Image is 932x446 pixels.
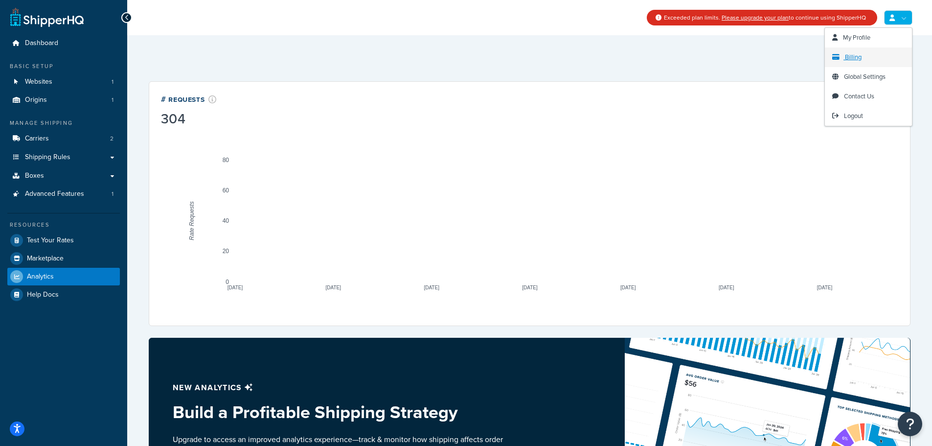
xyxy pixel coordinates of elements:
div: 304 [161,112,217,126]
a: Boxes [7,167,120,185]
span: Websites [25,78,52,86]
span: Advanced Features [25,190,84,198]
li: Carriers [7,130,120,148]
span: Boxes [25,172,44,180]
div: Manage Shipping [7,119,120,127]
a: Shipping Rules [7,148,120,166]
text: 20 [223,248,229,255]
text: 0 [226,279,229,285]
span: My Profile [843,33,870,42]
span: Carriers [25,135,49,143]
a: Contact Us [825,87,912,106]
li: Origins [7,91,120,109]
li: Advanced Features [7,185,120,203]
span: Shipping Rules [25,153,70,162]
a: Advanced Features1 [7,185,120,203]
a: Analytics [7,268,120,285]
text: [DATE] [719,285,734,290]
span: Logout [844,111,863,120]
span: 1 [112,96,114,104]
text: 40 [223,217,229,224]
span: Help Docs [27,291,59,299]
a: Logout [825,106,912,126]
p: New analytics [173,381,506,395]
text: [DATE] [620,285,636,290]
a: Websites1 [7,73,120,91]
a: Marketplace [7,250,120,267]
text: [DATE] [522,285,538,290]
span: Dashboard [25,39,58,47]
text: Rate Requests [188,201,195,240]
li: Websites [7,73,120,91]
text: [DATE] [817,285,833,290]
div: # Requests [161,94,217,105]
h3: Build a Profitable Shipping Strategy [173,402,506,422]
span: Global Settings [844,72,886,81]
span: 1 [112,190,114,198]
span: Analytics [27,273,54,281]
span: Exceeded plan limits. to continue using ShipperHQ [664,13,866,22]
span: Origins [25,96,47,104]
a: Help Docs [7,286,120,304]
a: Carriers2 [7,130,120,148]
span: Billing [845,52,862,62]
a: Test Your Rates [7,232,120,249]
text: [DATE] [227,285,243,290]
span: Test Your Rates [27,236,74,245]
a: Dashboard [7,34,120,52]
text: 60 [223,187,229,194]
div: Basic Setup [7,62,120,70]
a: Origins1 [7,91,120,109]
a: My Profile [825,28,912,47]
a: Please upgrade your plan [722,13,789,22]
a: Global Settings [825,67,912,87]
svg: A chart. [161,128,898,314]
div: Resources [7,221,120,229]
a: Billing [825,47,912,67]
text: [DATE] [326,285,341,290]
text: [DATE] [424,285,439,290]
span: Marketplace [27,255,64,263]
span: Contact Us [844,92,874,101]
button: Open Resource Center [898,412,922,436]
span: 1 [112,78,114,86]
text: 80 [223,157,229,164]
span: 2 [110,135,114,143]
